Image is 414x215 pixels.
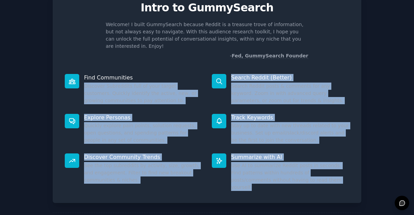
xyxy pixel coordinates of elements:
dd: Discover Subreddits full of your target customers. Quickly identify the active, new, or growing c... [84,83,202,104]
dd: See the top subreddits by activity, size, growth, and engagement. Filter to find new breakout com... [84,162,202,184]
p: Summarize with AI [231,153,349,161]
p: Track Keywords [231,114,349,121]
p: Search Reddit (Better) [231,74,349,81]
p: Discover Community Trends [84,153,202,161]
dd: Use AI to summarize Reddit posts in seconds. Find patterns within hundreds of posts/comments with... [231,162,349,191]
p: Intro to GummySearch [60,2,354,14]
p: Explore Personas [84,114,202,121]
dd: Search Reddit posts & comments for any keyword. Zoom in with advanced query parameters, or zoom o... [231,83,349,104]
div: - [230,52,308,60]
p: Find Communities [84,74,202,81]
dd: Quickly explore pain points, solution requests, open questions, and spending patterns for people ... [84,122,202,144]
p: Welcome! I built GummySearch because Reddit is a treasure trove of information, but not always ea... [106,21,308,50]
dd: Stay up to date with new threads related to your business. Set up email/slack/discord alerts and ... [231,122,349,144]
a: Fed, GummySearch Founder [231,53,308,59]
